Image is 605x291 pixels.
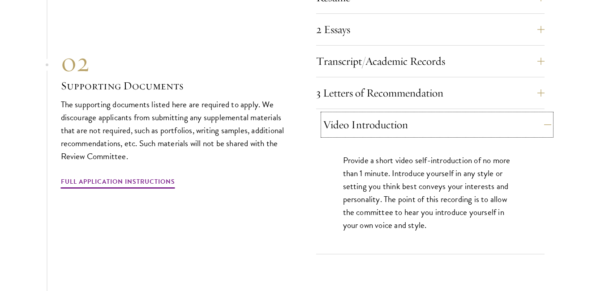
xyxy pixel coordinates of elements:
[61,176,175,190] a: Full Application Instructions
[61,46,289,78] div: 02
[61,98,289,163] p: The supporting documents listed here are required to apply. We discourage applicants from submitt...
[323,114,551,135] button: Video Introduction
[61,78,289,93] h3: Supporting Documents
[316,51,545,72] button: Transcript/Academic Records
[343,154,518,232] p: Provide a short video self-introduction of no more than 1 minute. Introduce yourself in any style...
[316,19,545,40] button: 2 Essays
[316,82,545,104] button: 3 Letters of Recommendation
